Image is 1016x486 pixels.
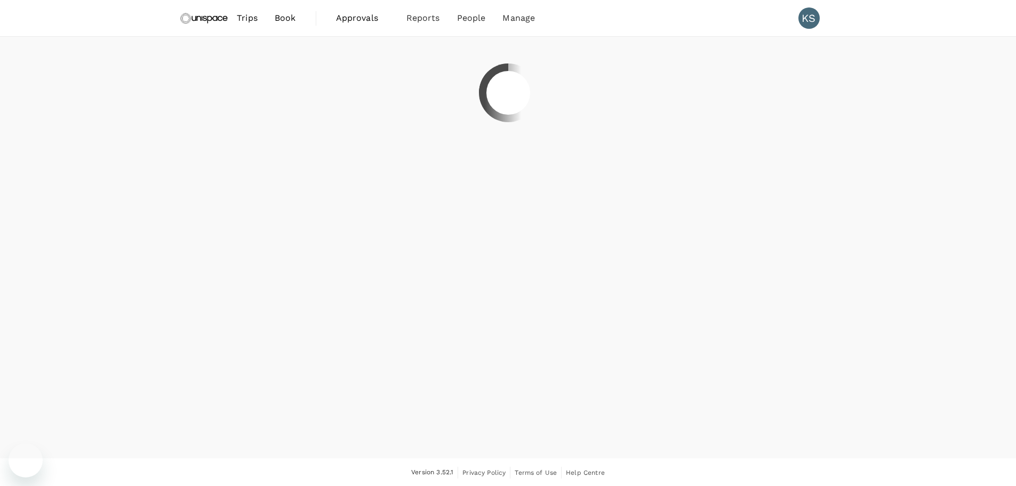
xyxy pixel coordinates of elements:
[462,467,506,479] a: Privacy Policy
[411,467,453,478] span: Version 3.52.1
[180,6,229,30] img: Unispace
[406,12,440,25] span: Reports
[457,12,486,25] span: People
[798,7,820,29] div: KS
[275,12,296,25] span: Book
[336,12,389,25] span: Approvals
[502,12,535,25] span: Manage
[515,469,557,476] span: Terms of Use
[462,469,506,476] span: Privacy Policy
[237,12,258,25] span: Trips
[566,469,605,476] span: Help Centre
[515,467,557,479] a: Terms of Use
[9,443,43,477] iframe: Button to launch messaging window
[566,467,605,479] a: Help Centre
